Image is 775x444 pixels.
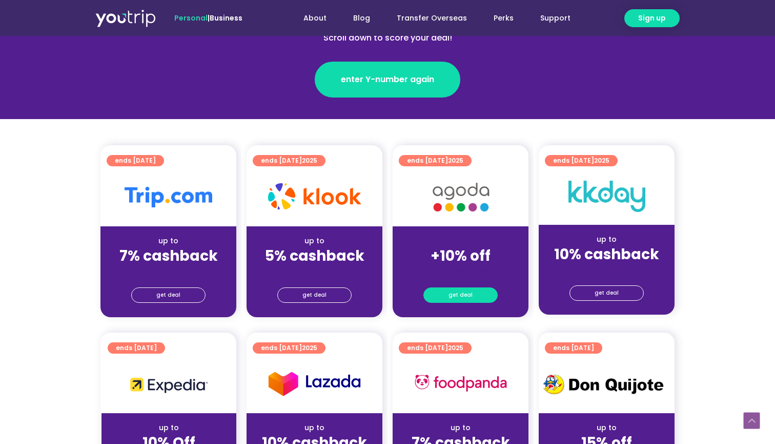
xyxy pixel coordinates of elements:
a: Perks [480,9,527,28]
nav: Menu [270,9,584,28]
span: ends [DATE] [115,155,156,166]
a: ends [DATE]2025 [545,155,618,166]
strong: +10% off [431,246,491,266]
div: up to [109,236,228,246]
a: Support [527,9,584,28]
strong: 5% cashback [265,246,364,266]
span: ends [DATE] [261,342,317,354]
div: up to [255,236,374,246]
span: get deal [156,288,180,302]
div: up to [401,422,520,433]
div: up to [255,422,374,433]
span: Sign up [638,13,666,24]
span: 2025 [302,343,317,352]
span: get deal [448,288,473,302]
a: get deal [569,285,644,301]
a: ends [DATE] [108,342,165,354]
span: 2025 [448,156,463,165]
span: ends [DATE] [116,342,157,354]
a: get deal [423,287,498,303]
span: Personal [174,13,208,23]
div: (for stays only) [255,265,374,276]
a: get deal [277,287,352,303]
span: enter Y-number again [341,73,434,86]
a: ends [DATE]2025 [399,155,472,166]
span: 2025 [302,156,317,165]
span: ends [DATE] [407,155,463,166]
strong: 10% cashback [554,244,659,264]
span: get deal [595,286,619,300]
div: up to [110,422,228,433]
a: Blog [340,9,383,28]
strong: 7% cashback [119,246,218,266]
div: (for stays only) [547,264,666,275]
span: 2025 [448,343,463,352]
span: ends [DATE] [553,155,609,166]
span: get deal [302,288,327,302]
a: Sign up [624,9,680,27]
span: ends [DATE] [407,342,463,354]
div: Scroll down to score your deal! [165,32,610,44]
a: ends [DATE] [545,342,602,354]
a: ends [DATE] [107,155,164,166]
span: ends [DATE] [553,342,594,354]
div: up to [547,234,666,245]
a: get deal [131,287,206,303]
a: Business [210,13,242,23]
a: ends [DATE]2025 [399,342,472,354]
span: ends [DATE] [261,155,317,166]
span: | [174,13,242,23]
a: ends [DATE]2025 [253,342,325,354]
span: up to [451,236,470,246]
div: up to [547,422,666,433]
span: 2025 [594,156,609,165]
div: (for stays only) [401,265,520,276]
a: ends [DATE]2025 [253,155,325,166]
div: (for stays only) [109,265,228,276]
a: enter Y-number again [315,62,460,98]
a: Transfer Overseas [383,9,480,28]
a: About [290,9,340,28]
